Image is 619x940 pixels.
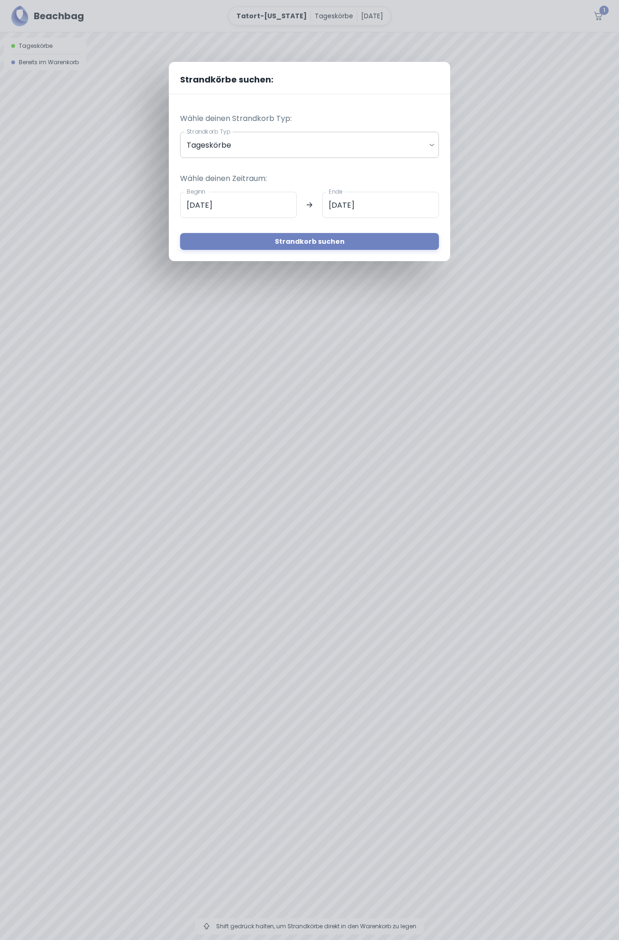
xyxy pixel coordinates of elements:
label: Strandkorb Typ [187,128,230,135]
p: Wähle deinen Strandkorb Typ: [180,113,439,124]
label: Ende [329,188,342,196]
button: Strandkorb suchen [180,233,439,250]
input: dd.mm.yyyy [180,192,297,218]
p: Wähle deinen Zeitraum: [180,173,439,184]
h2: Strandkörbe suchen: [169,62,450,94]
div: Tageskörbe [180,132,439,158]
label: Beginn [187,188,205,196]
input: dd.mm.yyyy [322,192,439,218]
